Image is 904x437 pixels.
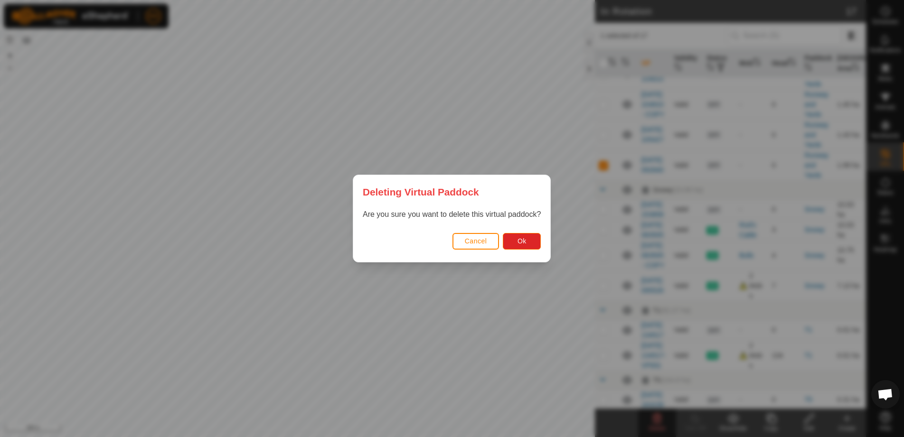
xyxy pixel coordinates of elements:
[363,209,541,220] p: Are you sure you want to delete this virtual paddock?
[518,237,527,245] span: Ok
[452,233,499,250] button: Cancel
[363,185,479,199] span: Deleting Virtual Paddock
[465,237,487,245] span: Cancel
[503,233,541,250] button: Ok
[871,380,900,409] a: Open chat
